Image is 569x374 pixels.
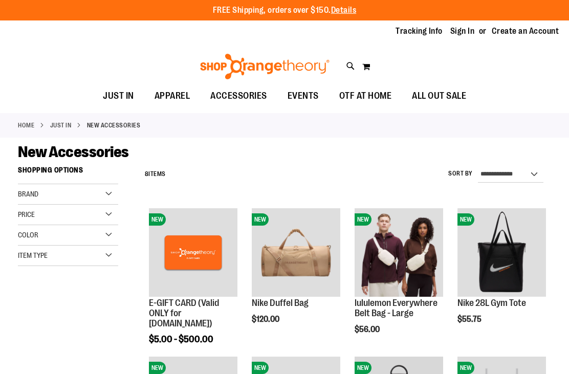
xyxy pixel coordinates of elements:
img: Nike 28L Gym Tote [457,208,546,297]
a: JUST IN [50,121,72,130]
div: product [144,203,243,370]
span: NEW [457,362,474,374]
span: EVENTS [288,84,319,107]
img: Shop Orangetheory [199,54,331,79]
a: Sign In [450,26,475,37]
a: Nike Duffel BagNEW [252,208,340,298]
label: Sort By [448,169,473,178]
span: $56.00 [355,325,381,334]
span: Color [18,231,38,239]
div: product [247,203,345,350]
a: Nike 28L Gym ToteNEW [457,208,546,298]
span: Price [18,210,35,218]
span: APPAREL [155,84,190,107]
span: NEW [457,213,474,226]
span: NEW [149,362,166,374]
a: lululemon Everywhere Belt Bag - Large [355,298,437,318]
span: NEW [252,213,269,226]
span: ACCESSORIES [210,84,267,107]
p: FREE Shipping, orders over $150. [213,5,357,16]
div: product [349,203,448,360]
a: Nike Duffel Bag [252,298,309,308]
span: $120.00 [252,315,281,324]
span: NEW [149,213,166,226]
div: product [452,203,551,350]
span: ALL OUT SALE [412,84,466,107]
h2: Items [145,166,166,182]
strong: Shopping Options [18,161,118,184]
a: Tracking Info [396,26,443,37]
img: Nike Duffel Bag [252,208,340,297]
span: Brand [18,190,38,198]
span: NEW [355,362,371,374]
a: E-GIFT CARD (Valid ONLY for [DOMAIN_NAME]) [149,298,219,328]
span: OTF AT HOME [339,84,392,107]
span: NEW [252,362,269,374]
img: E-GIFT CARD (Valid ONLY for ShopOrangetheory.com) [149,208,237,297]
img: lululemon Everywhere Belt Bag - Large [355,208,443,297]
span: Item Type [18,251,48,259]
a: Create an Account [492,26,559,37]
strong: New Accessories [87,121,141,130]
a: Details [331,6,357,15]
a: Home [18,121,34,130]
span: New Accessories [18,143,129,161]
span: JUST IN [103,84,134,107]
a: Nike 28L Gym Tote [457,298,526,308]
span: $55.75 [457,315,483,324]
a: E-GIFT CARD (Valid ONLY for ShopOrangetheory.com)NEW [149,208,237,298]
a: lululemon Everywhere Belt Bag - LargeNEW [355,208,443,298]
span: NEW [355,213,371,226]
span: 8 [145,170,149,178]
span: $5.00 - $500.00 [149,334,213,344]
